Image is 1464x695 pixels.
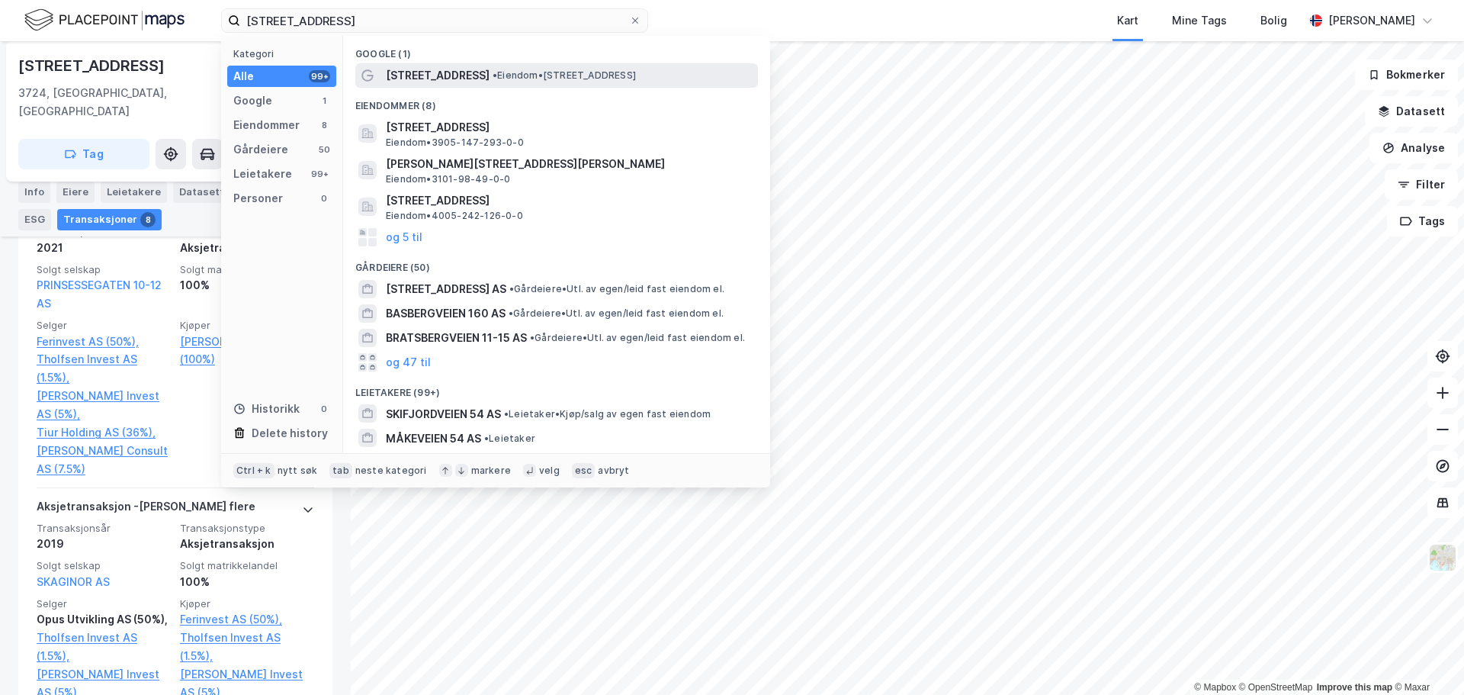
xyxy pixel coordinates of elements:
[386,304,506,323] span: BASBERGVEIEN 160 AS
[233,140,288,159] div: Gårdeiere
[386,155,752,173] span: [PERSON_NAME][STREET_ADDRESS][PERSON_NAME]
[18,209,51,230] div: ESG
[343,36,770,63] div: Google (1)
[56,182,95,203] div: Eiere
[233,463,274,478] div: Ctrl + k
[509,307,513,319] span: •
[180,597,314,610] span: Kjøper
[386,66,490,85] span: [STREET_ADDRESS]
[37,610,171,629] div: Opus Utvikling AS (50%),
[37,629,171,665] a: Tholfsen Invest AS (1.5%),
[1317,682,1392,693] a: Improve this map
[471,465,511,477] div: markere
[37,278,162,310] a: PRINSESSEGATEN 10-12 AS
[37,497,255,522] div: Aksjetransaksjon - [PERSON_NAME] flere
[233,400,300,418] div: Historikk
[318,95,330,107] div: 1
[530,332,745,344] span: Gårdeiere • Utl. av egen/leid fast eiendom el.
[24,7,185,34] img: logo.f888ab2527a4732fd821a326f86c7f29.svg
[386,405,501,423] span: SKIFJORDVEIEN 54 AS
[37,597,171,610] span: Selger
[1388,622,1464,695] div: Kontrollprogram for chat
[180,319,314,332] span: Kjøper
[233,92,272,110] div: Google
[343,375,770,402] div: Leietakere (99+)
[37,575,110,588] a: SKAGINOR AS
[309,168,330,180] div: 99+
[180,276,314,294] div: 100%
[18,139,149,169] button: Tag
[180,239,314,257] div: Aksjetransaksjon
[598,465,629,477] div: avbryt
[37,263,171,276] span: Solgt selskap
[1194,682,1236,693] a: Mapbox
[37,239,171,257] div: 2021
[18,182,50,203] div: Info
[484,433,535,445] span: Leietaker
[1388,622,1464,695] iframe: Chat Widget
[37,535,171,553] div: 2019
[509,307,724,320] span: Gårdeiere • Utl. av egen/leid fast eiendom el.
[233,67,254,85] div: Alle
[386,280,506,298] span: [STREET_ADDRESS] AS
[18,84,253,121] div: 3724, [GEOGRAPHIC_DATA], [GEOGRAPHIC_DATA]
[1355,60,1458,90] button: Bokmerker
[386,191,752,210] span: [STREET_ADDRESS]
[1117,11,1138,30] div: Kart
[101,182,167,203] div: Leietakere
[504,408,711,420] span: Leietaker • Kjøp/salg av egen fast eiendom
[1385,169,1458,200] button: Filter
[1239,682,1313,693] a: OpenStreetMap
[493,69,497,81] span: •
[37,423,171,442] a: Tiur Holding AS (36%),
[233,116,300,134] div: Eiendommer
[1369,133,1458,163] button: Analyse
[37,387,171,423] a: [PERSON_NAME] Invest AS (5%),
[180,263,314,276] span: Solgt matrikkelandel
[539,465,560,477] div: velg
[233,189,283,208] div: Personer
[18,53,168,78] div: [STREET_ADDRESS]
[318,119,330,131] div: 8
[509,283,724,295] span: Gårdeiere • Utl. av egen/leid fast eiendom el.
[318,143,330,156] div: 50
[180,610,314,629] a: Ferinvest AS (50%),
[173,182,249,203] div: Datasett
[386,118,752,137] span: [STREET_ADDRESS]
[493,69,636,82] span: Eiendom • [STREET_ADDRESS]
[1387,206,1458,236] button: Tags
[484,433,489,444] span: •
[240,9,629,32] input: Søk på adresse, matrikkel, gårdeiere, leietakere eller personer
[37,522,171,535] span: Transaksjonsår
[1328,11,1415,30] div: [PERSON_NAME]
[509,283,514,294] span: •
[278,465,318,477] div: nytt søk
[386,353,431,372] button: og 47 til
[386,430,481,448] span: MÅKEVEIEN 54 AS
[386,173,510,185] span: Eiendom • 3101-98-49-0-0
[386,228,422,246] button: og 5 til
[180,559,314,572] span: Solgt matrikkelandel
[180,522,314,535] span: Transaksjonstype
[37,333,171,351] a: Ferinvest AS (50%),
[180,629,314,665] a: Tholfsen Invest AS (1.5%),
[180,573,314,591] div: 100%
[386,329,527,347] span: BRATSBERGVEIEN 11-15 AS
[140,212,156,227] div: 8
[180,333,314,369] a: [PERSON_NAME] AS (100%)
[329,463,352,478] div: tab
[1172,11,1227,30] div: Mine Tags
[37,350,171,387] a: Tholfsen Invest AS (1.5%),
[252,424,328,442] div: Delete history
[1260,11,1287,30] div: Bolig
[57,209,162,230] div: Transaksjoner
[572,463,596,478] div: esc
[309,70,330,82] div: 99+
[37,442,171,478] a: [PERSON_NAME] Consult AS (7.5%)
[1428,543,1457,572] img: Z
[386,210,523,222] span: Eiendom • 4005-242-126-0-0
[233,165,292,183] div: Leietakere
[343,249,770,277] div: Gårdeiere (50)
[343,88,770,115] div: Eiendommer (8)
[37,559,171,572] span: Solgt selskap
